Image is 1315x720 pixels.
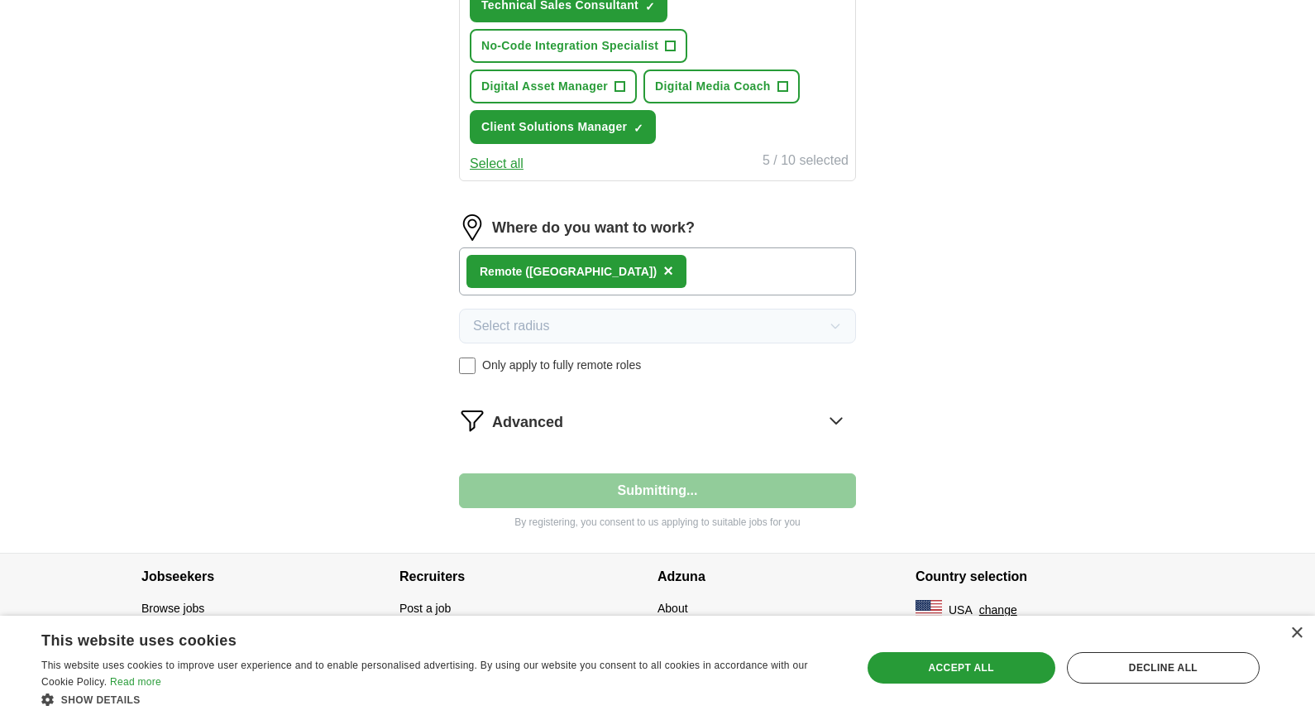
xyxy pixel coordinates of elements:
[481,78,608,95] span: Digital Asset Manager
[916,600,942,620] img: US flag
[110,676,161,688] a: Read more, opens a new window
[657,602,688,615] a: About
[481,37,658,55] span: No-Code Integration Specialist
[492,411,563,434] span: Advanced
[459,515,856,530] p: By registering, you consent to us applying to suitable jobs for you
[61,694,141,706] span: Show details
[459,407,485,434] img: filter
[399,602,451,615] a: Post a job
[459,309,856,343] button: Select radius
[459,473,856,508] button: Submitting...
[979,602,1017,619] button: change
[41,691,837,708] div: Show details
[41,626,796,650] div: This website uses cookies
[141,602,204,615] a: Browse jobs
[482,357,641,374] span: Only apply to fully remote roles
[470,110,656,144] button: Client Solutions Manager✓
[459,214,485,241] img: location.png
[459,358,476,374] input: Only apply to fully remote roles
[634,122,643,135] span: ✓
[470,70,637,103] button: Digital Asset Manager
[663,262,673,280] span: ×
[492,217,695,239] label: Where do you want to work?
[1067,652,1260,684] div: Decline all
[41,660,808,688] span: This website uses cookies to improve user experience and to enable personalised advertising. By u...
[663,259,673,284] button: ×
[655,78,771,95] span: Digital Media Coach
[480,263,657,281] div: Remote ([GEOGRAPHIC_DATA])
[949,602,973,619] span: USA
[470,29,687,63] button: No-Code Integration Specialist
[868,652,1055,684] div: Accept all
[916,554,1174,600] h4: Country selection
[470,154,524,174] button: Select all
[1290,627,1303,640] div: Close
[473,316,550,336] span: Select radius
[643,70,800,103] button: Digital Media Coach
[481,118,627,136] span: Client Solutions Manager
[763,151,849,174] div: 5 / 10 selected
